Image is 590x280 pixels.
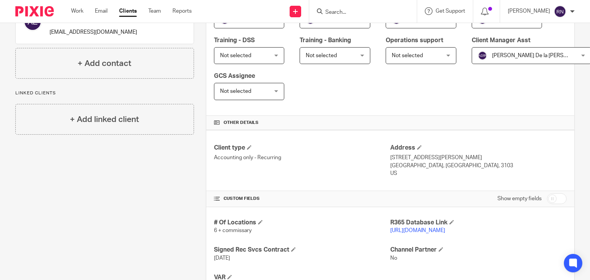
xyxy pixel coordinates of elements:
span: GCS Assignee [214,73,255,79]
h4: + Add linked client [70,114,139,125]
span: No [390,255,397,261]
span: Not selected [220,89,251,94]
h4: Signed Rec Svcs Contract [214,246,390,254]
h4: Address [390,144,567,152]
p: Linked clients [15,90,194,96]
span: [DATE] [214,255,230,261]
h4: R365 Database Link [390,219,567,227]
a: Reports [172,7,192,15]
p: [STREET_ADDRESS][PERSON_NAME] [390,154,567,161]
a: Email [95,7,108,15]
h4: + Add contact [78,58,131,69]
img: Pixie [15,6,54,16]
span: Operations support [386,37,443,43]
h4: Channel Partner [390,246,567,254]
a: [URL][DOMAIN_NAME] [390,228,445,233]
span: Not selected [220,53,251,58]
h4: # Of Locations [214,219,390,227]
span: Training - Banking [300,37,351,43]
p: [GEOGRAPHIC_DATA], [GEOGRAPHIC_DATA], 3103 [390,162,567,170]
span: Other details [224,120,259,126]
p: US [390,170,567,177]
p: [PERSON_NAME] [508,7,550,15]
span: Client Manager Asst [472,37,530,43]
a: Team [148,7,161,15]
a: Work [71,7,83,15]
img: svg%3E [478,51,487,60]
a: Clients [119,7,137,15]
input: Search [325,9,394,16]
span: Get Support [436,8,465,14]
p: [EMAIL_ADDRESS][DOMAIN_NAME] [50,28,137,36]
span: Not selected [306,53,337,58]
img: svg%3E [554,5,566,18]
label: Show empty fields [497,195,542,203]
p: Accounting only - Recurring [214,154,390,161]
span: 6 + commissary [214,228,252,233]
span: Not selected [392,53,423,58]
h4: Client type [214,144,390,152]
h4: CUSTOM FIELDS [214,196,390,202]
span: Training - DSS [214,37,255,43]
